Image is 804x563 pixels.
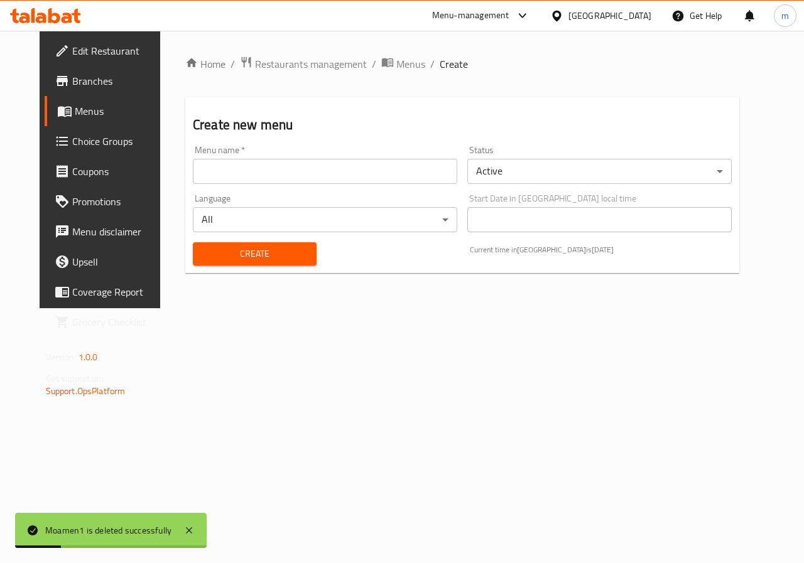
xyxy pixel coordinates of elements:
li: / [231,56,235,72]
span: Menus [75,104,164,119]
a: Menu disclaimer [45,217,174,247]
span: Get support on: [46,370,104,387]
a: Upsell [45,247,174,277]
div: [GEOGRAPHIC_DATA] [568,9,651,23]
a: Choice Groups [45,126,174,156]
div: All [193,207,457,232]
p: Current time in [GEOGRAPHIC_DATA] is [DATE] [470,244,732,255]
a: Edit Restaurant [45,36,174,66]
span: 1.0.0 [79,349,98,365]
a: Menus [45,96,174,126]
span: Coupons [72,164,164,179]
h2: Create new menu [193,115,732,134]
li: / [430,56,435,72]
span: m [781,9,789,23]
span: Create [203,246,307,262]
div: Active [467,159,732,184]
a: Promotions [45,186,174,217]
span: Grocery Checklist [72,314,164,330]
button: Create [193,242,317,265]
span: Menu disclaimer [72,224,164,239]
span: Promotions [72,194,164,209]
nav: breadcrumb [185,56,739,72]
span: Restaurants management [255,56,367,72]
a: Menus [381,56,425,72]
a: Support.OpsPlatform [46,383,126,399]
a: Branches [45,66,174,96]
a: Grocery Checklist [45,307,174,337]
div: Menu-management [432,8,509,23]
span: Upsell [72,254,164,269]
a: Restaurants management [240,56,367,72]
span: Menus [396,56,425,72]
span: Edit Restaurant [72,43,164,58]
input: Please enter Menu name [193,159,457,184]
a: Coupons [45,156,174,186]
li: / [372,56,376,72]
span: Version: [46,349,77,365]
span: Coverage Report [72,284,164,299]
a: Home [185,56,225,72]
a: Coverage Report [45,277,174,307]
span: Choice Groups [72,134,164,149]
span: Create [440,56,468,72]
span: Branches [72,73,164,88]
div: Moamen1 is deleted successfully [45,523,171,537]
